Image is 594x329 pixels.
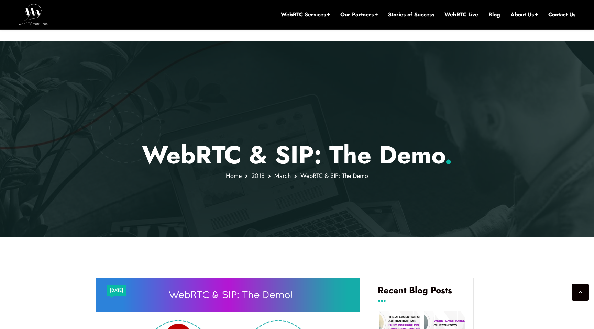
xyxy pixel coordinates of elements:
span: . [444,137,452,173]
a: About Us [510,11,538,19]
span: WebRTC & SIP: The Demo [300,171,368,180]
a: March [274,171,291,180]
a: Home [226,171,242,180]
a: Our Partners [340,11,378,19]
a: Contact Us [548,11,575,19]
a: 2018 [251,171,265,180]
a: Stories of Success [388,11,434,19]
a: WebRTC Services [281,11,330,19]
p: WebRTC & SIP: The Demo [96,140,498,170]
a: WebRTC Live [444,11,478,19]
a: [DATE] [110,286,123,295]
a: Blog [488,11,500,19]
img: WebRTC.ventures [19,4,48,25]
h4: Recent Blog Posts [378,285,466,301]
